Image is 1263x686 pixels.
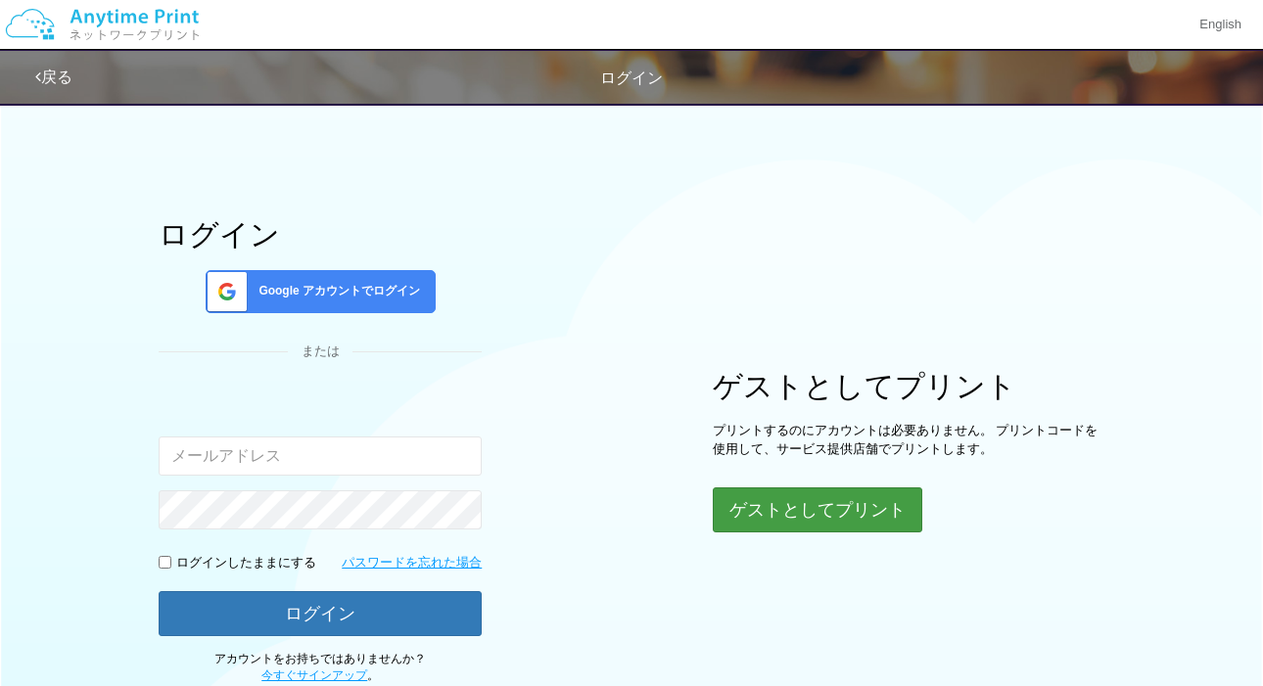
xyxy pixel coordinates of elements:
[159,436,482,476] input: メールアドレス
[159,343,482,361] div: または
[261,668,379,682] span: 。
[261,668,367,682] a: 今すぐサインアップ
[35,69,72,85] a: 戻る
[159,591,482,636] button: ログイン
[251,283,420,299] span: Google アカウントでログイン
[342,554,482,572] a: パスワードを忘れた場合
[713,422,1104,458] p: プリントするのにアカウントは必要ありません。 プリントコードを使用して、サービス提供店舗でプリントします。
[159,651,482,684] p: アカウントをお持ちではありませんか？
[713,370,1104,402] h1: ゲストとしてプリント
[176,554,316,572] p: ログインしたままにする
[159,218,482,251] h1: ログイン
[713,487,922,532] button: ゲストとしてプリント
[600,69,663,86] span: ログイン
